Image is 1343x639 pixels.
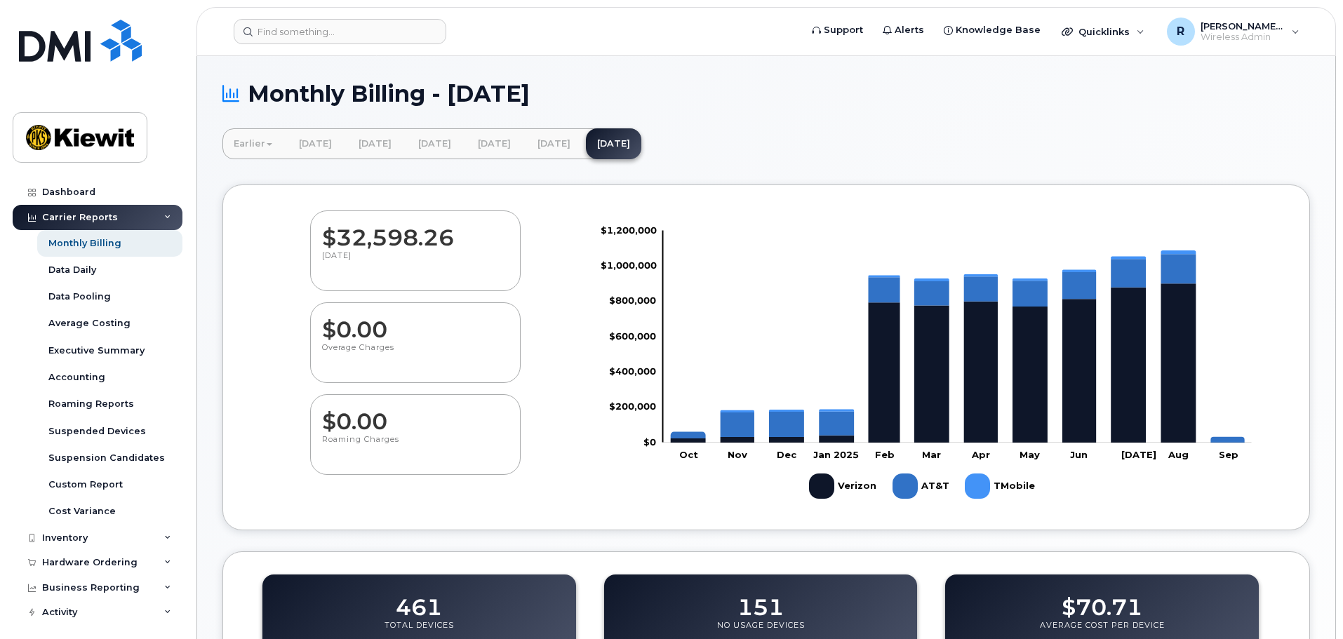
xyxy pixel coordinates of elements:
g: TMobile [965,468,1036,504]
iframe: Messenger Launcher [1282,578,1332,628]
tspan: Jan 2025 [813,448,859,459]
g: Chart [601,224,1252,504]
a: [DATE] [407,128,462,159]
tspan: [DATE] [1121,448,1156,459]
dd: 461 [396,581,442,620]
a: [DATE] [288,128,343,159]
tspan: Jun [1070,448,1088,459]
tspan: $600,000 [609,330,656,341]
tspan: $1,000,000 [601,260,657,271]
a: [DATE] [467,128,522,159]
tspan: $1,200,000 [601,224,657,235]
a: Earlier [222,128,283,159]
a: [DATE] [347,128,403,159]
tspan: $400,000 [609,365,656,377]
g: AT&T [893,468,951,504]
dd: $70.71 [1062,581,1142,620]
tspan: Mar [922,448,941,459]
tspan: Nov [728,448,747,459]
a: [DATE] [526,128,582,159]
g: Verizon [809,468,878,504]
g: Legend [809,468,1036,504]
p: Roaming Charges [322,434,509,459]
tspan: Oct [679,448,698,459]
dd: $0.00 [322,303,509,342]
tspan: $0 [643,436,656,447]
tspan: $800,000 [609,295,656,306]
tspan: May [1020,448,1040,459]
dd: $0.00 [322,395,509,434]
tspan: Dec [777,448,797,459]
p: Overage Charges [322,342,509,368]
tspan: $200,000 [609,401,656,412]
tspan: Apr [971,448,990,459]
a: [DATE] [586,128,641,159]
tspan: Feb [875,448,895,459]
tspan: Aug [1168,448,1189,459]
p: [DATE] [322,250,509,276]
h1: Monthly Billing - [DATE] [222,81,1310,106]
tspan: Sep [1219,448,1238,459]
dd: 151 [737,581,784,620]
dd: $32,598.26 [322,211,509,250]
g: TMobile [671,250,1245,437]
